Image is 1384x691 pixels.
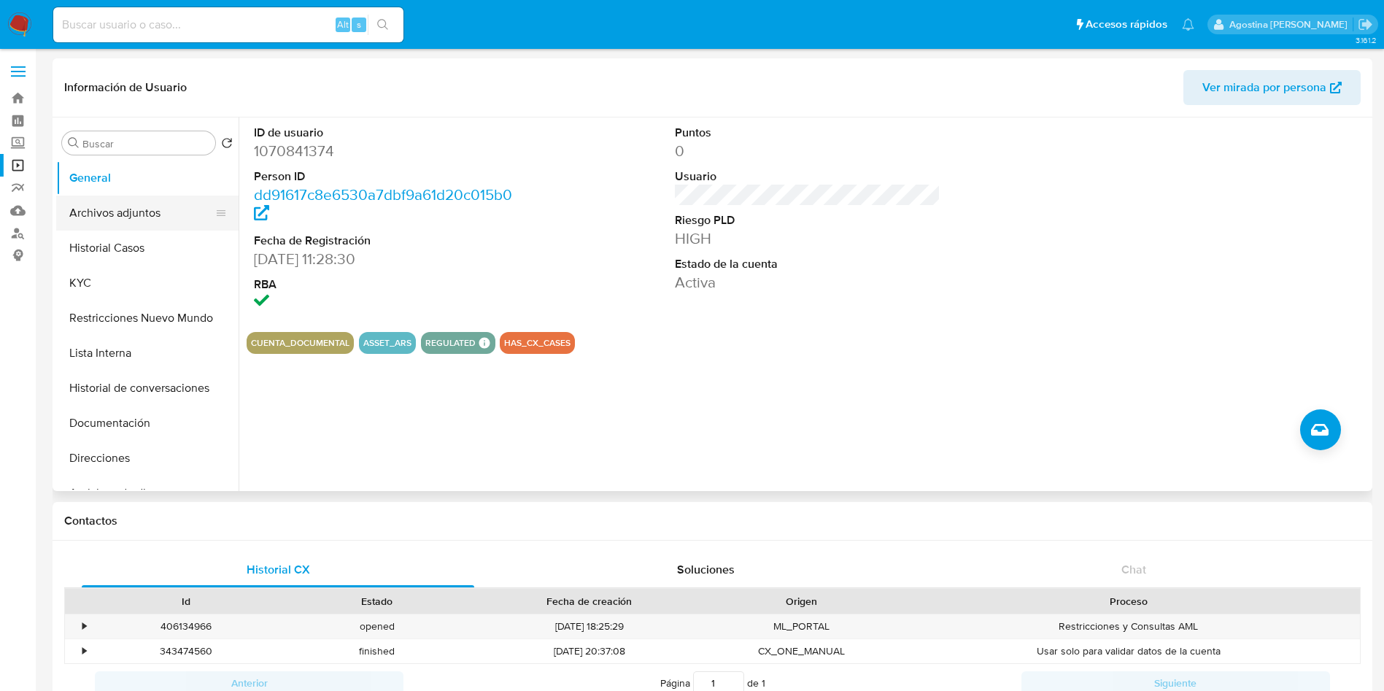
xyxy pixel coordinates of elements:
[56,476,239,511] button: Anticipos de dinero
[282,614,473,638] div: opened
[247,561,310,578] span: Historial CX
[1202,70,1326,105] span: Ver mirada por persona
[64,80,187,95] h1: Información de Usuario
[675,141,941,161] dd: 0
[675,228,941,249] dd: HIGH
[90,639,282,663] div: 343474560
[68,137,80,149] button: Buscar
[56,301,239,336] button: Restricciones Nuevo Mundo
[282,639,473,663] div: finished
[90,614,282,638] div: 406134966
[706,614,897,638] div: ML_PORTAL
[254,169,520,185] dt: Person ID
[1182,18,1194,31] a: Notificaciones
[1121,561,1146,578] span: Chat
[254,233,520,249] dt: Fecha de Registración
[677,561,735,578] span: Soluciones
[56,406,239,441] button: Documentación
[221,137,233,153] button: Volver al orden por defecto
[254,141,520,161] dd: 1070841374
[56,336,239,371] button: Lista Interna
[56,161,239,196] button: General
[254,125,520,141] dt: ID de usuario
[675,272,941,293] dd: Activa
[337,18,349,31] span: Alt
[897,614,1360,638] div: Restricciones y Consultas AML
[56,371,239,406] button: Historial de conversaciones
[897,639,1360,663] div: Usar solo para validar datos de la cuenta
[64,514,1361,528] h1: Contactos
[56,231,239,266] button: Historial Casos
[716,594,887,609] div: Origen
[53,15,403,34] input: Buscar usuario o caso...
[483,594,696,609] div: Fecha de creación
[82,619,86,633] div: •
[762,676,765,690] span: 1
[908,594,1350,609] div: Proceso
[675,169,941,185] dt: Usuario
[82,644,86,658] div: •
[1358,17,1373,32] a: Salir
[101,594,271,609] div: Id
[254,277,520,293] dt: RBA
[368,15,398,35] button: search-icon
[1086,17,1167,32] span: Accesos rápidos
[1183,70,1361,105] button: Ver mirada por persona
[56,266,239,301] button: KYC
[675,212,941,228] dt: Riesgo PLD
[1229,18,1353,31] p: agostina.faruolo@mercadolibre.com
[473,614,706,638] div: [DATE] 18:25:29
[675,256,941,272] dt: Estado de la cuenta
[254,249,520,269] dd: [DATE] 11:28:30
[675,125,941,141] dt: Puntos
[473,639,706,663] div: [DATE] 20:37:08
[56,196,227,231] button: Archivos adjuntos
[254,184,512,225] a: dd91617c8e6530a7dbf9a61d20c015b0
[82,137,209,150] input: Buscar
[706,639,897,663] div: CX_ONE_MANUAL
[292,594,463,609] div: Estado
[357,18,361,31] span: s
[56,441,239,476] button: Direcciones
